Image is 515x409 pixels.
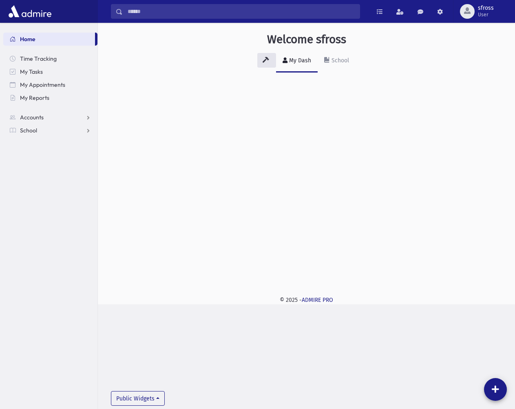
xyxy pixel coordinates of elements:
[111,296,502,304] div: © 2025 -
[478,5,494,11] span: sfross
[318,50,356,73] a: School
[3,111,97,124] a: Accounts
[302,297,333,303] a: ADMIRE PRO
[111,391,165,406] button: Public Widgets
[20,94,49,101] span: My Reports
[276,50,318,73] a: My Dash
[7,3,53,20] img: AdmirePro
[3,33,95,46] a: Home
[3,124,97,137] a: School
[3,91,97,104] a: My Reports
[123,4,360,19] input: Search
[3,52,97,65] a: Time Tracking
[478,11,494,18] span: User
[3,65,97,78] a: My Tasks
[20,114,44,121] span: Accounts
[330,57,349,64] div: School
[3,78,97,91] a: My Appointments
[287,57,311,64] div: My Dash
[20,127,37,134] span: School
[20,35,35,43] span: Home
[20,81,65,88] span: My Appointments
[20,55,57,62] span: Time Tracking
[20,68,43,75] span: My Tasks
[267,33,346,46] h3: Welcome sfross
